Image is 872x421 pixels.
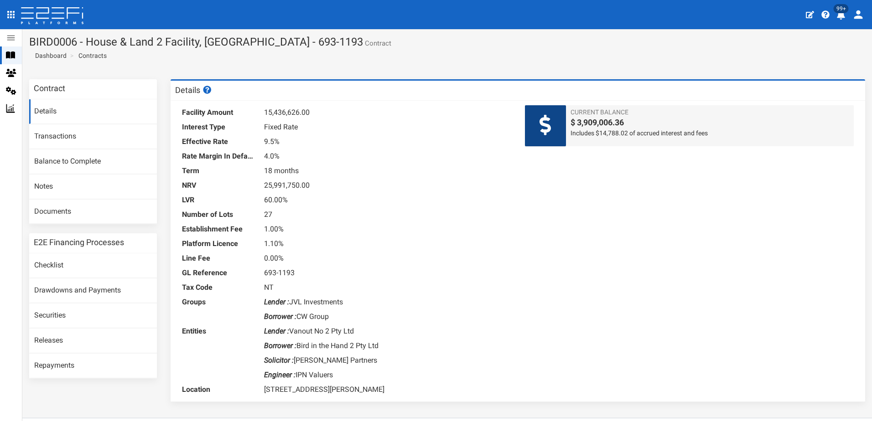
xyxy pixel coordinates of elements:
[31,52,67,59] span: Dashboard
[264,341,296,350] i: Borrower :
[182,193,255,207] dt: LVR
[264,236,511,251] dd: 1.10%
[264,309,511,324] dd: CW Group
[29,303,157,328] a: Securities
[264,207,511,222] dd: 27
[264,327,289,335] i: Lender :
[182,134,255,149] dt: Effective Rate
[29,149,157,174] a: Balance to Complete
[29,200,157,224] a: Documents
[264,164,511,178] dd: 18 months
[264,295,511,309] dd: JVL Investments
[29,329,157,353] a: Releases
[264,356,294,365] i: Solicitor :
[29,278,157,303] a: Drawdowns and Payments
[182,324,255,339] dt: Entities
[182,164,255,178] dt: Term
[571,117,849,128] span: $ 3,909,006.36
[571,108,849,117] span: Current Balance
[29,175,157,199] a: Notes
[29,36,865,48] h1: BIRD0006 - House & Land 2 Facility, [GEOGRAPHIC_DATA] - 693-1193
[264,368,511,382] dd: IPN Valuers
[571,128,849,138] span: Includes $14,788.02 of accrued interest and fees
[264,339,511,353] dd: Bird in the Hand 2 Pty Ltd
[264,266,511,280] dd: 693-1193
[264,353,511,368] dd: [PERSON_NAME] Partners
[29,124,157,149] a: Transactions
[182,149,255,164] dt: Rate Margin In Default
[264,105,511,120] dd: 15,436,626.00
[182,178,255,193] dt: NRV
[264,222,511,236] dd: 1.00%
[29,354,157,378] a: Repayments
[182,105,255,120] dt: Facility Amount
[31,51,67,60] a: Dashboard
[182,207,255,222] dt: Number of Lots
[29,253,157,278] a: Checklist
[29,99,157,124] a: Details
[182,222,255,236] dt: Establishment Fee
[182,120,255,134] dt: Interest Type
[264,149,511,164] dd: 4.0%
[264,312,296,321] i: Borrower :
[34,238,124,246] h3: E2E Financing Processes
[264,298,289,306] i: Lender :
[264,134,511,149] dd: 9.5%
[182,251,255,266] dt: Line Fee
[264,382,511,397] dd: [STREET_ADDRESS][PERSON_NAME]
[264,370,296,379] i: Engineer :
[182,280,255,295] dt: Tax Code
[264,120,511,134] dd: Fixed Rate
[264,280,511,295] dd: NT
[78,51,107,60] a: Contracts
[264,178,511,193] dd: 25,991,750.00
[182,266,255,280] dt: GL Reference
[182,236,255,251] dt: Platform Licence
[34,84,65,92] h3: Contract
[363,40,391,47] small: Contract
[182,295,255,309] dt: Groups
[264,193,511,207] dd: 60.00%
[264,251,511,266] dd: 0.00%
[264,324,511,339] dd: Vanout No 2 Pty Ltd
[175,86,213,94] h3: Details
[182,382,255,397] dt: Location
